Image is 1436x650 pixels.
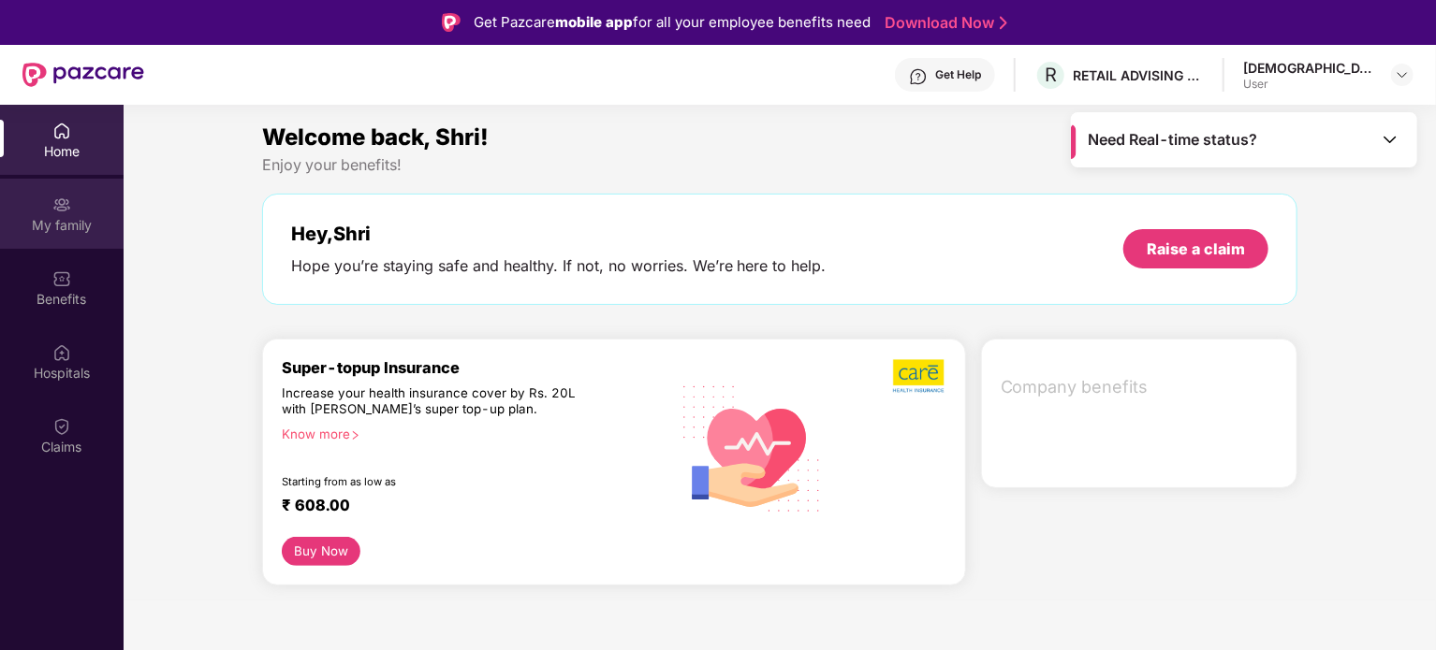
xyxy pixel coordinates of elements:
strong: mobile app [555,13,633,31]
img: svg+xml;base64,PHN2ZyBpZD0iSG9zcGl0YWxzIiB4bWxucz0iaHR0cDovL3d3dy53My5vcmcvMjAwMC9zdmciIHdpZHRoPS... [52,343,71,362]
div: Get Help [935,67,981,82]
div: Hey, Shri [291,223,827,245]
div: Know more [282,426,658,440]
img: Stroke [1000,13,1007,33]
img: svg+xml;base64,PHN2ZyBpZD0iSG9tZSIgeG1sbnM9Imh0dHA6Ly93d3cudzMub3JnLzIwMDAvc3ZnIiB3aWR0aD0iMjAiIG... [52,122,71,140]
img: b5dec4f62d2307b9de63beb79f102df3.png [893,358,946,394]
img: Logo [442,13,461,32]
div: Company benefits [989,363,1297,412]
span: R [1045,64,1057,86]
span: Need Real-time status? [1089,130,1258,150]
div: Hope you’re staying safe and healthy. If not, no worries. We’re here to help. [291,256,827,276]
div: Get Pazcare for all your employee benefits need [474,11,871,34]
div: Raise a claim [1147,238,1245,259]
div: Increase your health insurance cover by Rs. 20L with [PERSON_NAME]’s super top-up plan. [282,385,589,419]
img: Toggle Icon [1381,130,1399,149]
img: New Pazcare Logo [22,63,144,87]
div: ₹ 608.00 [282,496,651,518]
div: [DEMOGRAPHIC_DATA] [1243,59,1374,77]
img: svg+xml;base64,PHN2ZyBpZD0iQ2xhaW0iIHhtbG5zPSJodHRwOi8vd3d3LnczLm9yZy8yMDAwL3N2ZyIgd2lkdGg9IjIwIi... [52,417,71,436]
button: Buy Now [282,537,361,566]
span: Welcome back, Shri! [262,123,489,151]
div: Starting from as low as [282,475,590,488]
img: svg+xml;base64,PHN2ZyBpZD0iRHJvcGRvd24tMzJ4MzIiIHhtbG5zPSJodHRwOi8vd3d3LnczLm9yZy8yMDAwL3N2ZyIgd2... [1395,67,1410,82]
a: Download Now [885,13,1002,33]
div: RETAIL ADVISING SERVICES LLP [1073,66,1204,84]
div: Enjoy your benefits! [262,155,1298,175]
span: Company benefits [1001,374,1282,400]
div: User [1243,77,1374,92]
div: Super-topup Insurance [282,358,669,377]
img: svg+xml;base64,PHN2ZyB3aWR0aD0iMjAiIGhlaWdodD0iMjAiIHZpZXdCb3g9IjAgMCAyMCAyMCIgZmlsbD0ibm9uZSIgeG... [52,195,71,214]
span: right [350,430,360,441]
img: svg+xml;base64,PHN2ZyBpZD0iSGVscC0zMngzMiIgeG1sbnM9Imh0dHA6Ly93d3cudzMub3JnLzIwMDAvc3ZnIiB3aWR0aD... [909,67,928,86]
img: svg+xml;base64,PHN2ZyB4bWxucz0iaHR0cDovL3d3dy53My5vcmcvMjAwMC9zdmciIHhtbG5zOnhsaW5rPSJodHRwOi8vd3... [669,363,836,532]
img: svg+xml;base64,PHN2ZyBpZD0iQmVuZWZpdHMiIHhtbG5zPSJodHRwOi8vd3d3LnczLm9yZy8yMDAwL3N2ZyIgd2lkdGg9Ij... [52,269,71,288]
